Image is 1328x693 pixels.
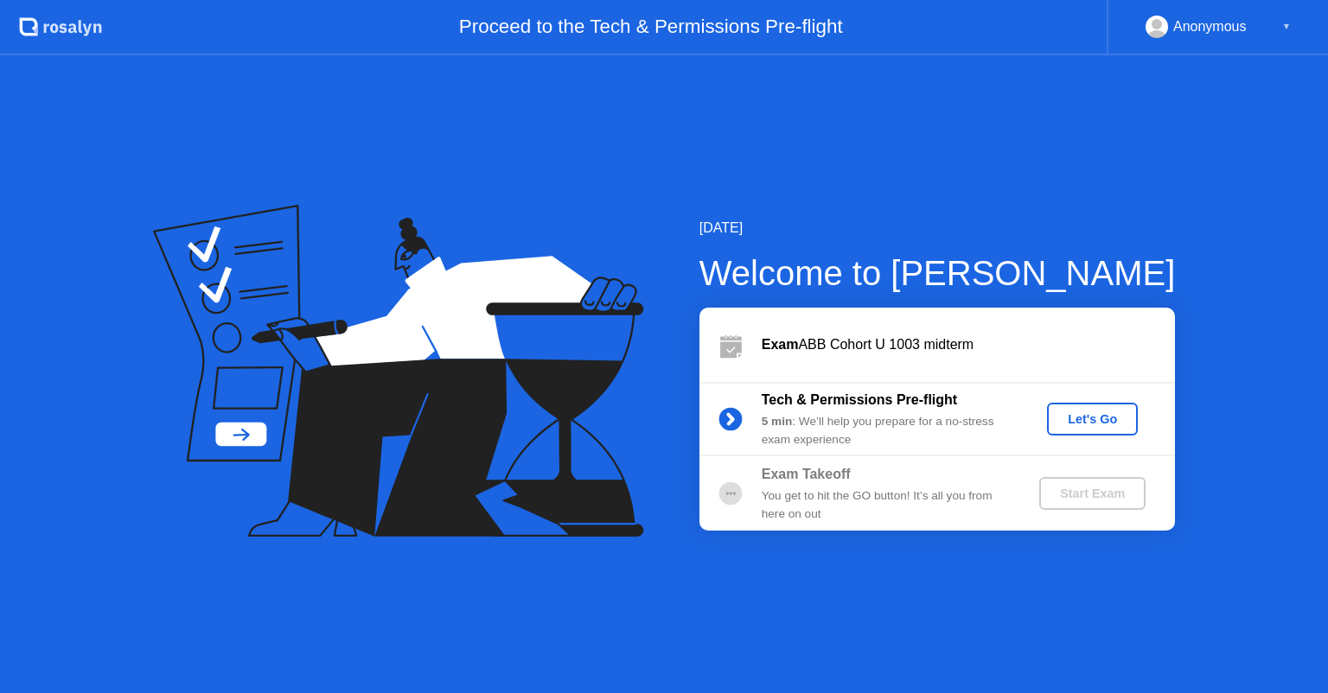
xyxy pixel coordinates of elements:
[762,467,851,481] b: Exam Takeoff
[699,218,1176,238] div: [DATE]
[762,413,1011,448] div: : We’ll help you prepare for a no-stress exam experience
[699,247,1176,299] div: Welcome to [PERSON_NAME]
[762,392,957,407] b: Tech & Permissions Pre-flight
[762,337,799,352] b: Exam
[1054,412,1131,426] div: Let's Go
[1282,16,1291,38] div: ▼
[762,415,793,428] b: 5 min
[1173,16,1247,38] div: Anonymous
[1047,403,1138,436] button: Let's Go
[762,334,1175,355] div: ABB Cohort U 1003 midterm
[762,487,1011,523] div: You get to hit the GO button! It’s all you from here on out
[1039,477,1146,510] button: Start Exam
[1046,486,1139,500] div: Start Exam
